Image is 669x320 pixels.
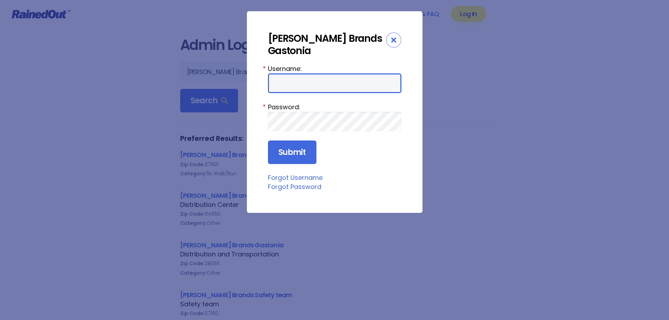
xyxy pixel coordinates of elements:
input: Submit [268,141,316,164]
a: Forgot Password [268,182,321,191]
a: Forgot Username [268,173,323,182]
div: Close [386,32,401,48]
label: Username: [268,64,401,73]
div: [PERSON_NAME] Brands Gastonia [268,32,386,57]
label: Password: [268,102,401,112]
